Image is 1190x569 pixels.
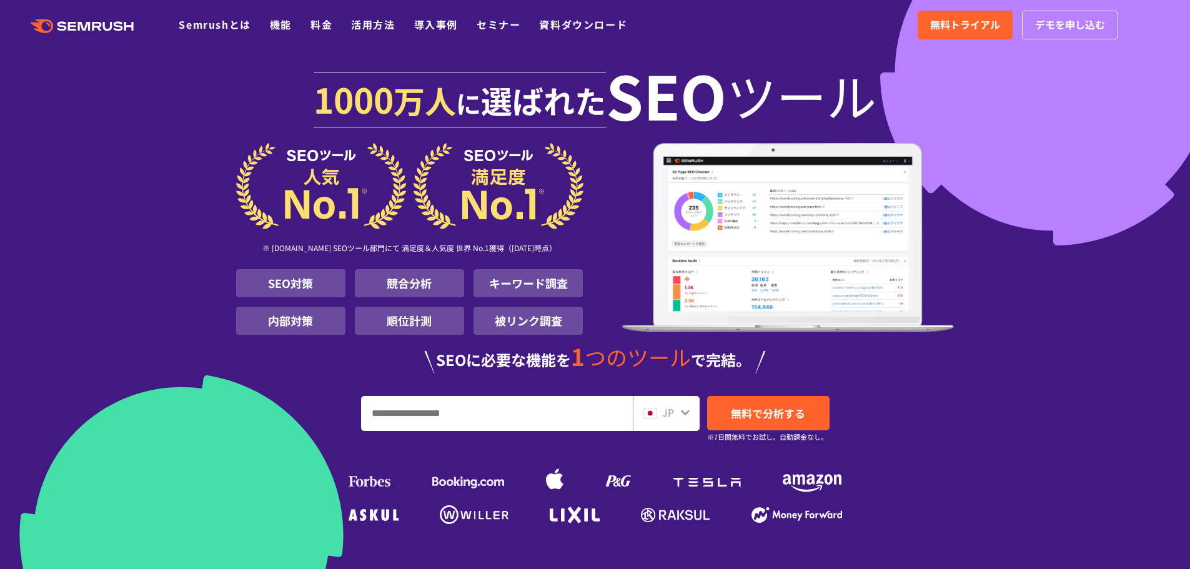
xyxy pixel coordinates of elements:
span: 万人 [394,77,456,122]
span: 1000 [314,74,394,124]
a: 無料で分析する [707,396,830,430]
span: 1 [571,339,585,373]
div: ※ [DOMAIN_NAME] SEOツール部門にて 満足度＆人気度 世界 No.1獲得（[DATE]時点） [236,229,583,269]
a: デモを申し込む [1022,11,1118,39]
span: 選ばれた [481,77,606,122]
li: 順位計測 [355,307,464,335]
input: URL、キーワードを入力してください [362,397,632,430]
a: 活用方法 [351,17,395,32]
li: 競合分析 [355,269,464,297]
a: セミナー [477,17,520,32]
li: 被リンク調査 [474,307,583,335]
a: 無料トライアル [918,11,1013,39]
li: キーワード調査 [474,269,583,297]
div: SEOに必要な機能を [236,345,954,374]
span: 無料トライアル [930,17,1000,33]
a: 導入事例 [414,17,458,32]
span: 無料で分析する [731,405,805,421]
span: に [456,85,481,121]
a: Semrushとは [179,17,250,32]
span: ツール [726,70,876,120]
li: SEO対策 [236,269,345,297]
a: 資料ダウンロード [539,17,627,32]
span: で完結。 [691,349,751,370]
small: ※7日間無料でお試し。自動課金なし。 [707,431,828,443]
span: SEO [606,70,726,120]
span: つのツール [585,342,691,372]
li: 内部対策 [236,307,345,335]
span: デモを申し込む [1035,17,1105,33]
a: 料金 [310,17,332,32]
span: JP [662,405,674,420]
a: 機能 [270,17,292,32]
